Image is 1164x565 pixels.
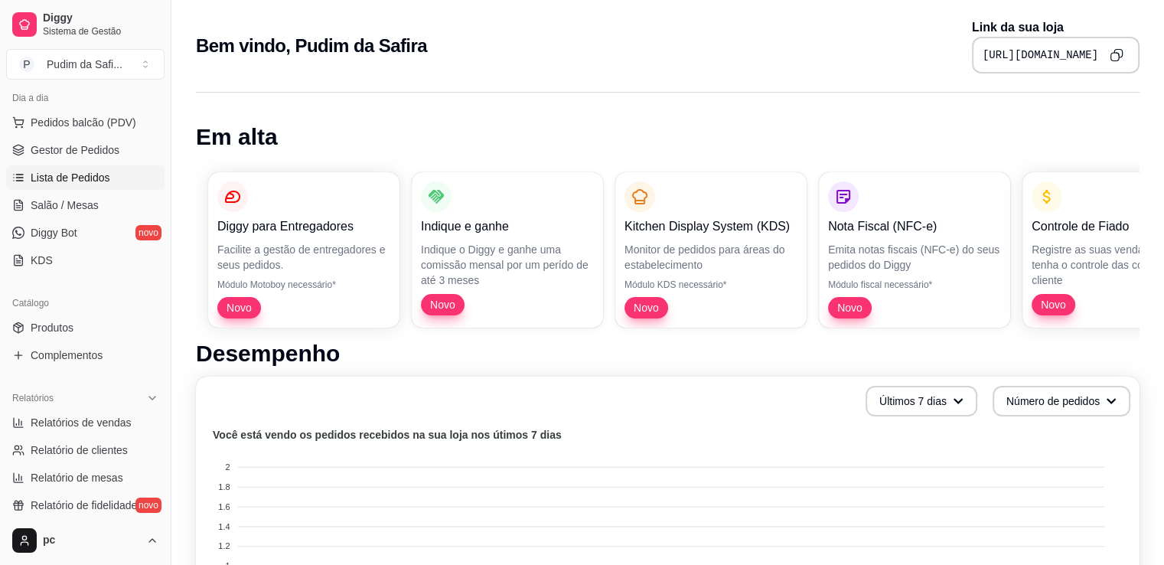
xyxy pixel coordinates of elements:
button: Nota Fiscal (NFC-e)Emita notas fiscais (NFC-e) do seus pedidos do DiggyMódulo fiscal necessário*Novo [819,172,1010,328]
a: Relatórios de vendas [6,410,165,435]
p: Módulo KDS necessário* [624,279,797,291]
a: KDS [6,248,165,273]
a: Lista de Pedidos [6,165,165,190]
span: Novo [424,297,461,312]
h1: Em alta [196,123,1140,151]
span: Diggy [43,11,158,25]
div: Dia a dia [6,86,165,110]
button: Últimos 7 dias [866,386,977,416]
button: Pedidos balcão (PDV) [6,110,165,135]
span: Relatório de clientes [31,443,128,458]
p: Link da sua loja [972,18,1140,37]
p: Emita notas fiscais (NFC-e) do seus pedidos do Diggy [828,242,1001,273]
span: Novo [628,300,665,315]
span: P [19,57,34,72]
span: Produtos [31,320,73,335]
a: Relatório de mesas [6,465,165,490]
button: pc [6,522,165,559]
span: pc [43,534,140,547]
div: Pudim da Safi ... [47,57,122,72]
button: Select a team [6,49,165,80]
span: Novo [831,300,869,315]
span: Sistema de Gestão [43,25,158,38]
span: Relatórios de vendas [31,415,132,430]
button: Copy to clipboard [1104,43,1129,67]
p: Monitor de pedidos para áreas do estabelecimento [624,242,797,273]
span: Gestor de Pedidos [31,142,119,158]
span: Novo [220,300,258,315]
h1: Desempenho [196,340,1140,367]
span: Novo [1035,297,1072,312]
tspan: 1.2 [218,541,230,550]
button: Diggy para EntregadoresFacilite a gestão de entregadores e seus pedidos.Módulo Motoboy necessário... [208,172,399,328]
a: DiggySistema de Gestão [6,6,165,43]
a: Gestor de Pedidos [6,138,165,162]
p: Nota Fiscal (NFC-e) [828,217,1001,236]
span: Salão / Mesas [31,198,99,213]
pre: [URL][DOMAIN_NAME] [983,47,1098,63]
span: Relatório de mesas [31,470,123,485]
span: Pedidos balcão (PDV) [31,115,136,130]
a: Produtos [6,315,165,340]
span: Relatórios [12,392,54,404]
span: Complementos [31,348,103,363]
span: Lista de Pedidos [31,170,110,185]
span: Relatório de fidelidade [31,498,137,513]
tspan: 1.8 [218,482,230,492]
button: Número de pedidos [993,386,1130,416]
p: Kitchen Display System (KDS) [624,217,797,236]
p: Indique e ganhe [421,217,594,236]
a: Complementos [6,343,165,367]
a: Salão / Mesas [6,193,165,217]
tspan: 1.6 [218,502,230,511]
a: Relatório de clientes [6,438,165,462]
p: Módulo fiscal necessário* [828,279,1001,291]
a: Diggy Botnovo [6,220,165,245]
p: Diggy para Entregadores [217,217,390,236]
span: Diggy Bot [31,225,77,240]
div: Catálogo [6,291,165,315]
p: Indique o Diggy e ganhe uma comissão mensal por um perído de até 3 meses [421,242,594,288]
p: Módulo Motoboy necessário* [217,279,390,291]
tspan: 1.4 [218,522,230,531]
button: Indique e ganheIndique o Diggy e ganhe uma comissão mensal por um perído de até 3 mesesNovo [412,172,603,328]
text: Você está vendo os pedidos recebidos na sua loja nos útimos 7 dias [213,429,562,441]
button: Kitchen Display System (KDS)Monitor de pedidos para áreas do estabelecimentoMódulo KDS necessário... [615,172,807,328]
span: KDS [31,253,53,268]
tspan: 2 [225,462,230,472]
a: Relatório de fidelidadenovo [6,493,165,518]
h2: Bem vindo, Pudim da Safira [196,34,427,58]
p: Facilite a gestão de entregadores e seus pedidos. [217,242,390,273]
